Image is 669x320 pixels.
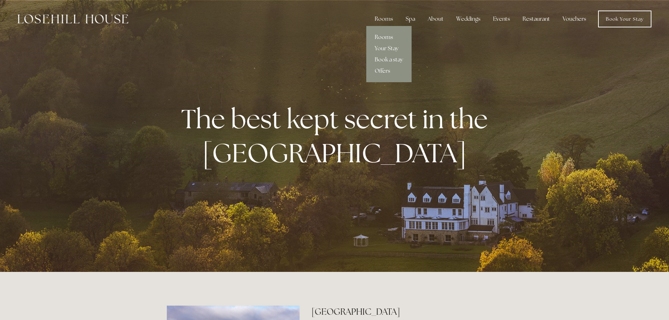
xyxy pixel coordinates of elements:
div: About [422,12,449,26]
a: Offers [366,65,412,77]
h2: [GEOGRAPHIC_DATA] [311,306,502,318]
a: Vouchers [557,12,592,26]
img: Losehill House [18,14,128,24]
a: Your Stay [366,43,412,54]
div: Events [487,12,516,26]
div: Weddings [451,12,486,26]
a: Book a stay [366,54,412,65]
div: Restaurant [517,12,556,26]
a: Rooms [366,32,412,43]
div: Spa [400,12,421,26]
a: Book Your Stay [598,11,651,27]
strong: The best kept secret in the [GEOGRAPHIC_DATA] [181,102,493,170]
div: Rooms [369,12,399,26]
